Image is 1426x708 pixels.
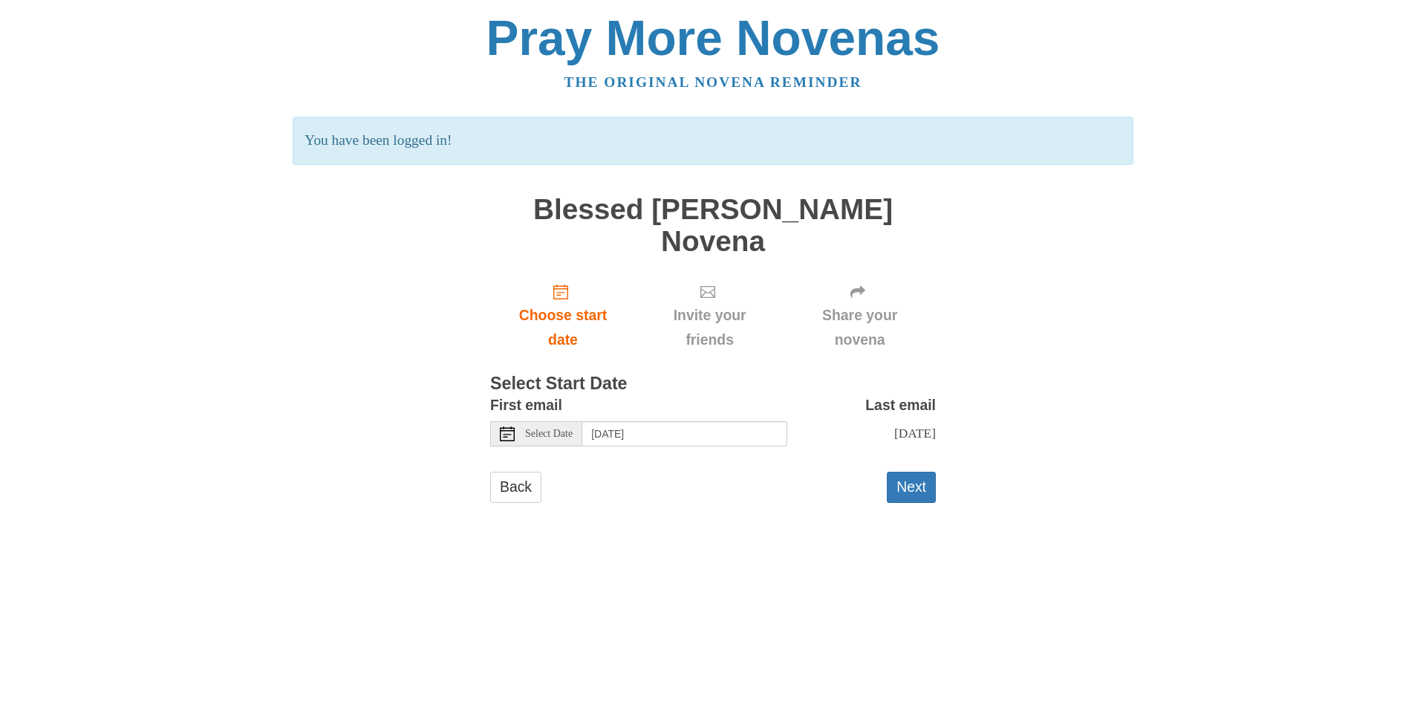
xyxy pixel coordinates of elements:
[490,393,562,418] label: First email
[798,303,921,352] span: Share your novena
[293,117,1133,165] p: You have been logged in!
[564,74,862,90] a: The original novena reminder
[525,429,573,439] span: Select Date
[865,393,936,418] label: Last email
[490,272,636,360] a: Choose start date
[490,374,936,394] h3: Select Start Date
[651,303,769,352] span: Invite your friends
[490,472,541,502] a: Back
[490,194,936,257] h1: Blessed [PERSON_NAME] Novena
[505,303,621,352] span: Choose start date
[894,426,936,441] span: [DATE]
[887,472,936,502] button: Next
[486,10,940,65] a: Pray More Novenas
[784,272,936,360] div: Click "Next" to confirm your start date first.
[636,272,784,360] div: Click "Next" to confirm your start date first.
